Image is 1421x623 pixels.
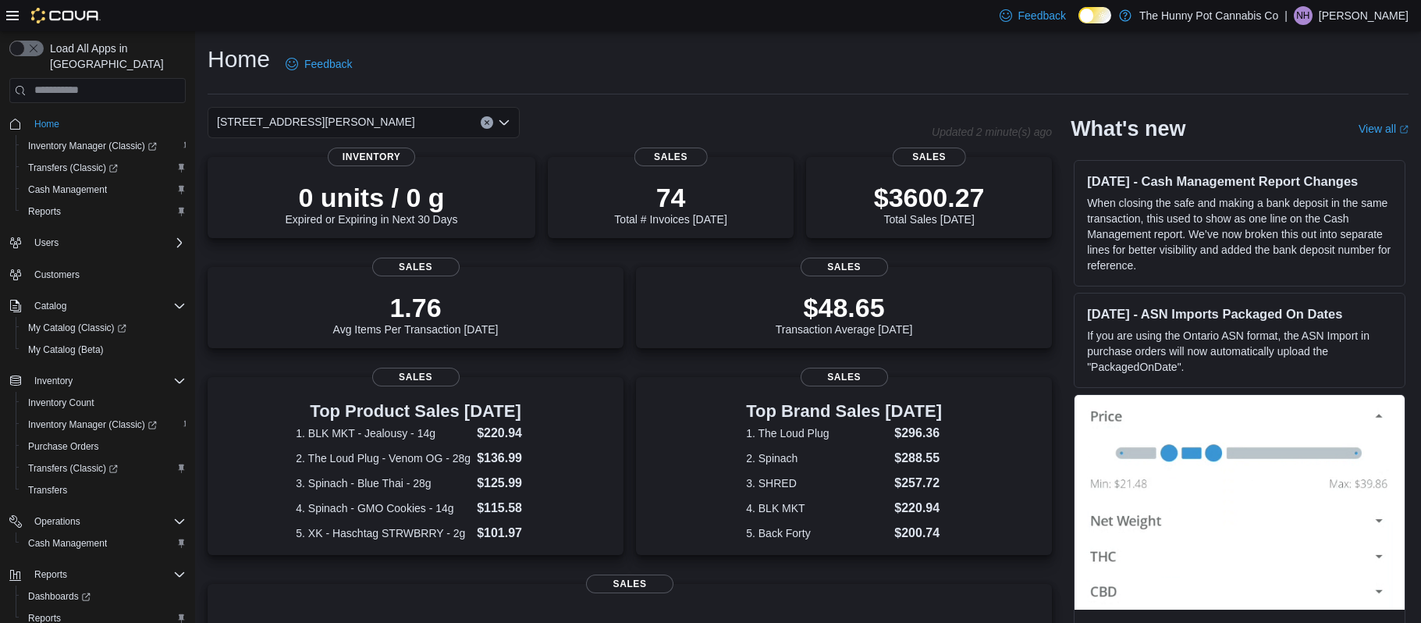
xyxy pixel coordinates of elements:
span: Customers [28,265,186,284]
div: Transaction Average [DATE] [776,292,913,336]
dt: 1. BLK MKT - Jealousy - 14g [296,425,471,441]
p: $48.65 [776,292,913,323]
a: My Catalog (Classic) [16,317,192,339]
dt: 5. Back Forty [746,525,888,541]
dd: $200.74 [894,524,942,543]
a: My Catalog (Beta) [22,340,110,359]
p: 74 [614,182,726,213]
span: [STREET_ADDRESS][PERSON_NAME] [217,112,415,131]
button: Reports [3,564,192,586]
a: Dashboards [16,586,192,607]
a: Transfers (Classic) [16,457,192,479]
span: Sales [801,258,888,276]
a: Feedback [279,48,358,80]
span: Sales [586,575,673,593]
dd: $288.55 [894,449,942,468]
a: Cash Management [22,180,113,199]
p: [PERSON_NAME] [1319,6,1409,25]
div: Expired or Expiring in Next 30 Days [286,182,458,226]
span: Inventory Count [28,397,94,409]
span: Users [28,233,186,252]
span: Load All Apps in [GEOGRAPHIC_DATA] [44,41,186,72]
a: Inventory Manager (Classic) [22,415,163,434]
button: Transfers [16,479,192,501]
h3: [DATE] - ASN Imports Packaged On Dates [1087,306,1392,322]
dt: 2. Spinach [746,450,888,466]
a: Dashboards [22,587,97,606]
button: Inventory Count [16,392,192,414]
h2: What's new [1071,116,1185,141]
p: 1.76 [333,292,499,323]
span: Operations [34,515,80,528]
span: Catalog [34,300,66,312]
span: Purchase Orders [22,437,186,456]
span: Cash Management [28,183,107,196]
span: Feedback [1018,8,1066,23]
button: Home [3,112,192,135]
button: Operations [28,512,87,531]
p: If you are using the Ontario ASN format, the ASN Import in purchase orders will now automatically... [1087,328,1392,375]
button: Reports [28,565,73,584]
dt: 4. BLK MKT [746,500,888,516]
span: Cash Management [22,180,186,199]
button: Users [3,232,192,254]
span: Users [34,237,59,249]
span: Reports [28,565,186,584]
button: Purchase Orders [16,436,192,457]
span: Reports [28,205,61,218]
button: Clear input [481,116,493,129]
span: Inventory Manager (Classic) [22,415,186,434]
button: Catalog [3,295,192,317]
dd: $125.99 [477,474,535,493]
span: My Catalog (Classic) [22,319,186,337]
a: Inventory Manager (Classic) [16,414,192,436]
a: Transfers (Classic) [22,459,124,478]
span: Home [28,114,186,133]
p: $3600.27 [874,182,985,213]
span: Operations [28,512,186,531]
span: Customers [34,269,80,281]
dt: 4. Spinach - GMO Cookies - 14g [296,500,471,516]
a: Transfers [22,481,73,500]
span: My Catalog (Classic) [28,322,126,334]
p: The Hunny Pot Cannabis Co [1139,6,1278,25]
p: When closing the safe and making a bank deposit in the same transaction, this used to show as one... [1087,195,1392,273]
button: Inventory [28,372,79,390]
button: Inventory [3,370,192,392]
a: Reports [22,202,67,221]
span: NH [1296,6,1309,25]
span: Transfers (Classic) [28,162,118,174]
span: Cash Management [28,537,107,550]
span: Purchase Orders [28,440,99,453]
span: Sales [801,368,888,386]
h3: Top Product Sales [DATE] [296,402,535,421]
span: My Catalog (Beta) [28,344,104,356]
button: Cash Management [16,532,192,554]
span: Inventory Manager (Classic) [22,137,186,155]
button: Customers [3,263,192,286]
span: Inventory [328,148,415,166]
dd: $220.94 [894,499,942,518]
a: Inventory Manager (Classic) [16,135,192,157]
span: Dashboards [28,590,91,603]
p: Updated 2 minute(s) ago [932,126,1052,138]
h3: [DATE] - Cash Management Report Changes [1087,173,1392,189]
h3: Top Brand Sales [DATE] [746,402,942,421]
a: Home [28,115,66,133]
button: Catalog [28,297,73,315]
button: My Catalog (Beta) [16,339,192,361]
span: Sales [892,148,966,166]
a: Transfers (Classic) [16,157,192,179]
span: Cash Management [22,534,186,553]
a: Inventory Manager (Classic) [22,137,163,155]
p: | [1284,6,1288,25]
button: Users [28,233,65,252]
span: Sales [372,258,460,276]
button: Reports [16,201,192,222]
span: Inventory Count [22,393,186,412]
span: Home [34,118,59,130]
span: Catalog [28,297,186,315]
dd: $101.97 [477,524,535,543]
span: Transfers (Classic) [22,158,186,177]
